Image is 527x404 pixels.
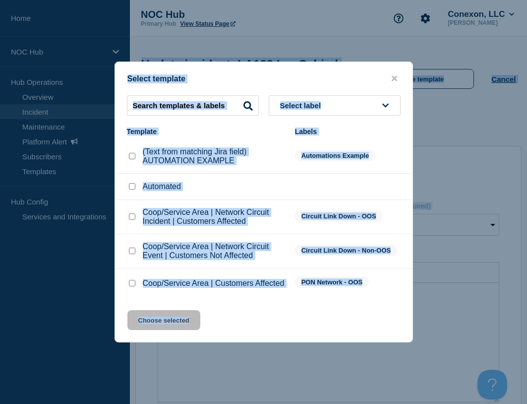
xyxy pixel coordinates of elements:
[295,276,369,288] span: PON Network - OOS
[129,183,135,190] input: Automated checkbox
[129,280,135,286] input: Coop/Service Area | Customers Affected checkbox
[129,153,135,159] input: (Text from matching Jira field) AUTOMATION EXAMPLE checkbox
[269,95,401,116] button: Select label
[143,279,285,288] p: Coop/Service Area | Customers Affected
[129,213,135,220] input: Coop/Service Area | Network Circuit Incident | Customers Affected checkbox
[389,74,400,83] button: close button
[295,128,401,135] div: Labels
[295,245,398,256] span: Circuit Link Down - Non-OOS
[143,182,181,191] p: Automated
[127,95,259,116] input: Search templates & labels
[143,147,285,165] p: (Text from matching Jira field) AUTOMATION EXAMPLE
[295,150,376,161] span: Automations Example
[127,310,200,330] button: Choose selected
[127,128,285,135] div: Template
[129,248,135,254] input: Coop/Service Area | Network Circuit Event | Customers Not Affected checkbox
[115,74,412,83] div: Select template
[280,101,325,110] span: Select label
[295,210,383,222] span: Circuit Link Down - OOS
[143,242,285,260] p: Coop/Service Area | Network Circuit Event | Customers Not Affected
[143,208,285,226] p: Coop/Service Area | Network Circuit Incident | Customers Affected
